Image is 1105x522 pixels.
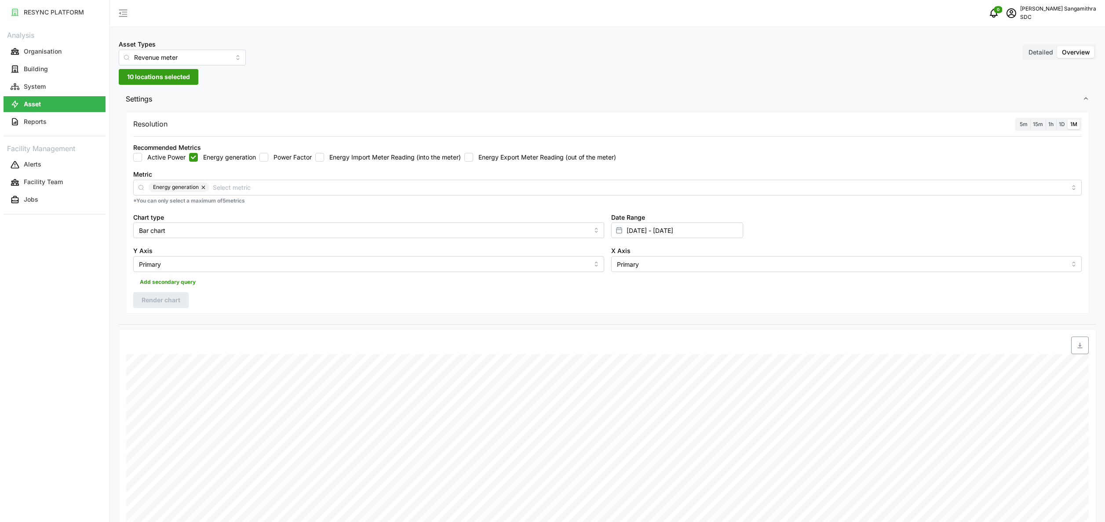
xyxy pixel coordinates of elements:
[133,222,604,238] input: Select chart type
[24,47,62,56] p: Organisation
[4,174,106,190] button: Facility Team
[133,119,168,130] p: Resolution
[24,117,47,126] p: Reports
[126,88,1083,110] span: Settings
[4,79,106,94] button: System
[4,113,106,130] a: Reports
[142,153,186,162] label: Active Power
[1070,121,1077,127] span: 1M
[4,4,106,21] a: RESYNC PLATFORM
[133,246,153,256] label: Y Axis
[324,153,461,162] label: Energy Import Meter Reading (into the meter)
[4,95,106,113] a: Asset
[133,143,201,152] div: Recommended Metrics
[119,40,156,49] label: Asset Types
[1028,48,1053,56] span: Detailed
[4,96,106,112] button: Asset
[4,192,106,208] button: Jobs
[985,4,1003,22] button: notifications
[24,82,46,91] p: System
[611,213,645,222] label: Date Range
[1048,121,1054,127] span: 1h
[4,191,106,209] a: Jobs
[611,256,1082,272] input: Select X axis
[133,213,164,222] label: Chart type
[1059,121,1065,127] span: 1D
[473,153,616,162] label: Energy Export Meter Reading (out of the meter)
[4,43,106,60] a: Organisation
[268,153,312,162] label: Power Factor
[24,160,41,169] p: Alerts
[1003,4,1020,22] button: schedule
[198,153,256,162] label: Energy generation
[153,182,199,192] span: Energy generation
[611,246,631,256] label: X Axis
[133,170,152,179] label: Metric
[1062,48,1090,56] span: Overview
[1020,121,1028,127] span: 5m
[133,292,189,308] button: Render chart
[140,276,196,288] span: Add secondary query
[133,275,202,289] button: Add secondary query
[4,4,106,20] button: RESYNC PLATFORM
[4,114,106,130] button: Reports
[4,141,106,154] p: Facility Management
[4,174,106,191] a: Facility Team
[24,178,63,186] p: Facility Team
[133,256,604,272] input: Select Y axis
[133,197,1082,205] p: *You can only select a maximum of 5 metrics
[24,8,84,17] p: RESYNC PLATFORM
[119,88,1096,110] button: Settings
[4,28,106,41] p: Analysis
[4,60,106,78] a: Building
[4,78,106,95] a: System
[4,61,106,77] button: Building
[997,7,999,13] span: 0
[142,293,180,308] span: Render chart
[127,69,190,84] span: 10 locations selected
[611,222,743,238] input: Select date range
[119,110,1096,325] div: Settings
[213,182,1066,192] input: Select metric
[24,65,48,73] p: Building
[4,157,106,173] button: Alerts
[24,195,38,204] p: Jobs
[1020,13,1096,22] p: SDC
[4,43,106,59] button: Organisation
[24,100,41,109] p: Asset
[119,69,198,85] button: 10 locations selected
[4,156,106,174] a: Alerts
[1033,121,1043,127] span: 15m
[1020,5,1096,13] p: [PERSON_NAME] Sangamithra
